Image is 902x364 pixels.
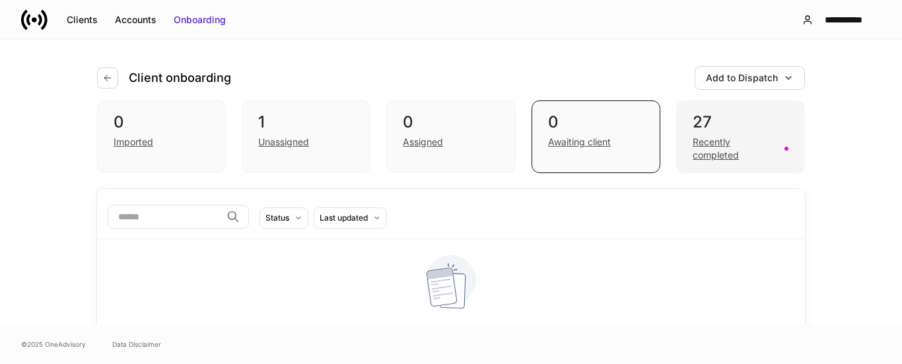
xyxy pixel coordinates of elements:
div: Unassigned [258,135,309,149]
div: Accounts [115,13,156,26]
span: © 2025 OneAdvisory [21,339,86,349]
div: 0 [548,112,644,133]
div: Onboarding [174,13,226,26]
button: Status [260,207,308,229]
button: Onboarding [165,9,234,30]
div: 1 [258,112,354,133]
div: Last updated [320,211,368,224]
a: Data Disclaimer [112,339,161,349]
button: Clients [58,9,106,30]
div: 0 [114,112,209,133]
div: Recently completed [693,135,777,162]
div: Imported [114,135,153,149]
div: 0 [403,112,499,133]
div: Status [265,211,289,224]
div: Assigned [403,135,443,149]
button: Add to Dispatch [695,66,805,90]
button: Last updated [314,207,387,229]
h4: Client onboarding [129,70,231,86]
div: 27Recently completed [676,100,805,173]
div: 0Assigned [386,100,515,173]
div: 27 [693,112,788,133]
div: Add to Dispatch [706,71,778,85]
div: Awaiting client [548,135,611,149]
div: 0Awaiting client [532,100,660,173]
button: Accounts [106,9,165,30]
div: Clients [67,13,98,26]
div: 0Imported [97,100,226,173]
div: 1Unassigned [242,100,370,173]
